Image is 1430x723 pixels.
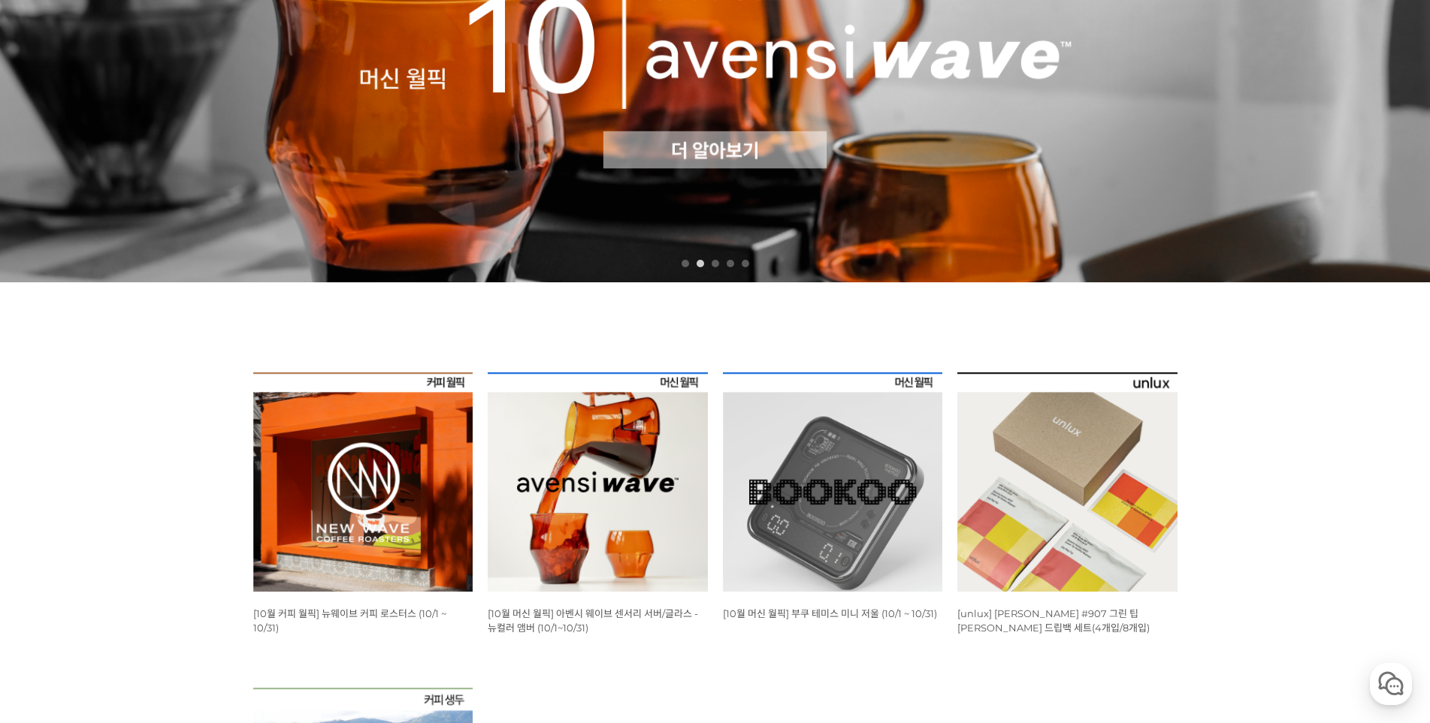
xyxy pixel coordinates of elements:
[194,476,289,514] a: 설정
[138,499,156,511] span: 대화
[727,260,734,267] a: 4
[742,260,749,267] a: 5
[697,260,704,267] a: 2
[488,372,708,592] img: [10월 머신 월픽] 아벤시 웨이브 센서리 서버/글라스 - 뉴컬러 앰버 (10/1~10/31)
[712,260,719,267] a: 3
[723,607,937,619] a: [10월 머신 월픽] 부쿠 테미스 미니 저울 (10/1 ~ 10/31)
[488,607,698,634] a: [10월 머신 월픽] 아벤시 웨이브 센서리 서버/글라스 - 뉴컬러 앰버 (10/1~10/31)
[253,607,446,634] a: [10월 커피 월픽] 뉴웨이브 커피 로스터스 (10/1 ~ 10/31)
[957,372,1178,592] img: [unlux] 파나마 잰슨 #907 그린 팁 게이샤 워시드 드립백 세트(4개입/8개입)
[253,372,473,592] img: [10월 커피 월픽] 뉴웨이브 커피 로스터스 (10/1 ~ 10/31)
[5,476,99,514] a: 홈
[723,372,943,592] img: [10월 머신 월픽] 부쿠 테미스 미니 저울 (10/1 ~ 10/31)
[232,499,250,511] span: 설정
[99,476,194,514] a: 대화
[682,260,689,267] a: 1
[957,607,1150,634] a: [unlux] [PERSON_NAME] #907 그린 팁 [PERSON_NAME] 드립백 세트(4개입/8개입)
[47,499,56,511] span: 홈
